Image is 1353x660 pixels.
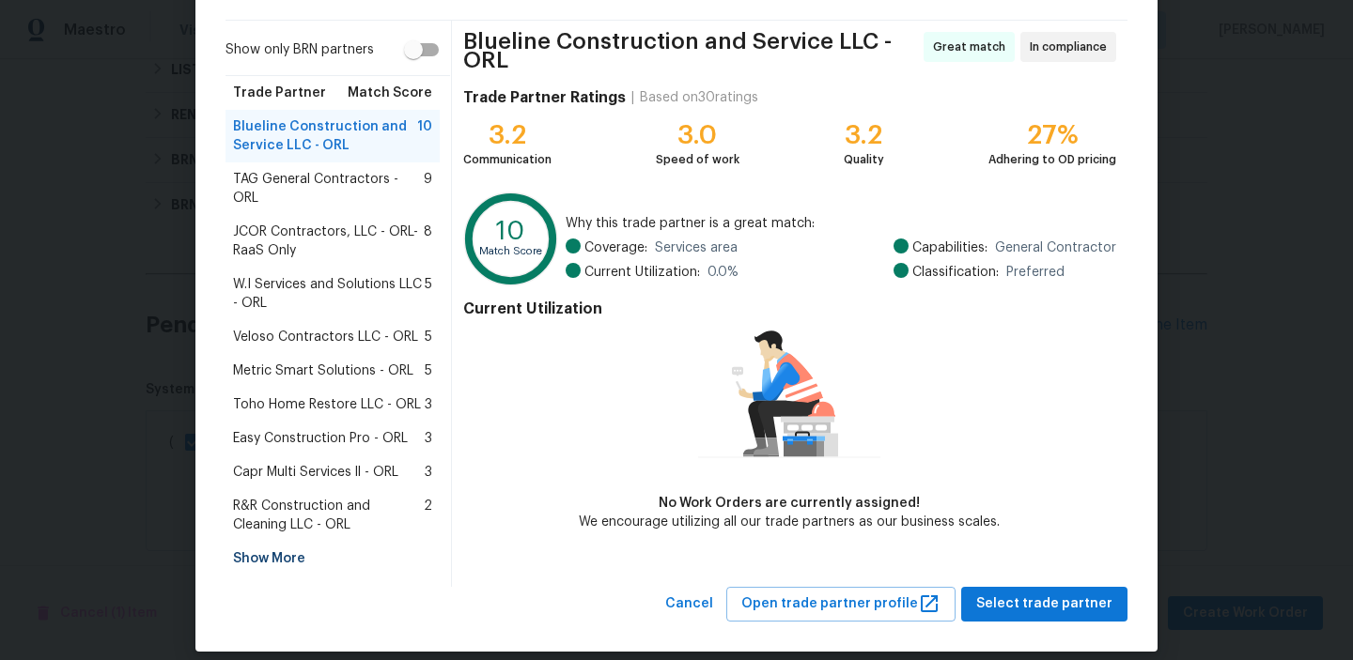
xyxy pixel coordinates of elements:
button: Open trade partner profile [726,587,956,622]
button: Select trade partner [961,587,1127,622]
div: Show More [225,542,440,576]
span: Current Utilization: [584,263,700,282]
span: Cancel [665,592,713,616]
span: 9 [424,170,432,207]
div: Speed of work [656,150,739,169]
h4: Current Utilization [463,299,1116,318]
span: Coverage: [584,238,647,257]
div: 3.0 [656,126,739,145]
span: 8 [424,223,432,260]
div: 3.2 [463,126,552,145]
span: 2 [424,497,432,534]
span: R&R Construction and Cleaning LLC - ORL [233,497,424,534]
span: JCOR Contractors, LLC - ORL-RaaS Only [233,223,424,260]
span: Preferred [1006,263,1065,282]
div: We encourage utilizing all our trade partners as our business scales. [579,513,1000,531]
div: Quality [844,150,884,169]
span: Open trade partner profile [741,592,941,616]
span: 10 [417,117,432,155]
span: Show only BRN partners [225,40,374,60]
span: Easy Construction Pro - ORL [233,429,408,448]
div: 3.2 [844,126,884,145]
span: 5 [425,361,432,380]
div: Adhering to OD pricing [988,150,1116,169]
span: General Contractor [995,238,1116,257]
span: Why this trade partner is a great match: [566,214,1116,233]
button: Cancel [658,587,721,622]
span: 5 [425,275,432,313]
span: Capr Multi Services ll - ORL [233,463,398,482]
div: Communication [463,150,552,169]
span: Capabilities: [912,238,988,257]
span: Toho Home Restore LLC - ORL [233,395,421,414]
span: Classification: [912,263,999,282]
span: TAG General Contractors - ORL [233,170,424,207]
span: Select trade partner [976,592,1112,616]
span: Match Score [348,84,432,102]
text: Match Score [479,246,542,256]
span: W.I Services and Solutions LLC - ORL [233,275,425,313]
div: 27% [988,126,1116,145]
span: Great match [933,38,1013,56]
span: 3 [425,429,432,448]
div: | [626,88,640,107]
span: Trade Partner [233,84,326,102]
span: 3 [425,463,432,482]
span: Veloso Contractors LLC - ORL [233,328,418,346]
span: 5 [425,328,432,346]
h4: Trade Partner Ratings [463,88,626,107]
span: 0.0 % [708,263,739,282]
span: 3 [425,395,432,414]
div: Based on 30 ratings [640,88,758,107]
span: Metric Smart Solutions - ORL [233,361,413,380]
div: No Work Orders are currently assigned! [579,494,1000,513]
span: Blueline Construction and Service LLC - ORL [233,117,417,155]
span: In compliance [1030,38,1114,56]
span: Services area [655,238,738,257]
text: 10 [496,218,525,244]
span: Blueline Construction and Service LLC - ORL [463,32,918,69]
